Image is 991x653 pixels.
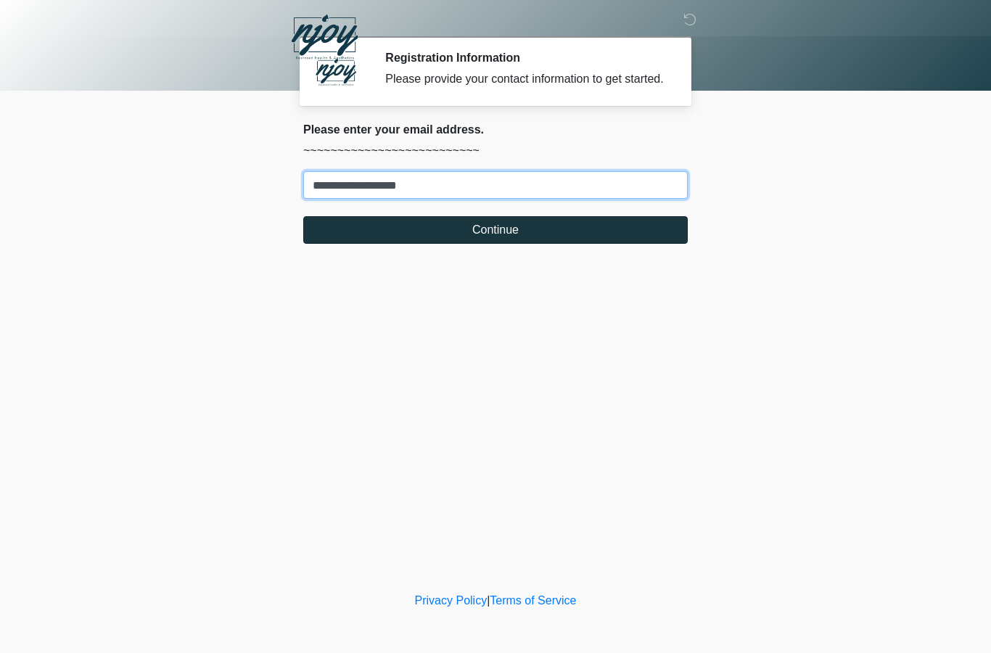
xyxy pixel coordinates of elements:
[415,594,488,607] a: Privacy Policy
[487,594,490,607] a: |
[385,70,666,88] div: Please provide your contact information to get started.
[490,594,576,607] a: Terms of Service
[303,123,688,136] h2: Please enter your email address.
[303,142,688,160] p: ~~~~~~~~~~~~~~~~~~~~~~~~~~
[303,216,688,244] button: Continue
[289,11,361,65] img: NJOY Restored Health & Aesthetics Logo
